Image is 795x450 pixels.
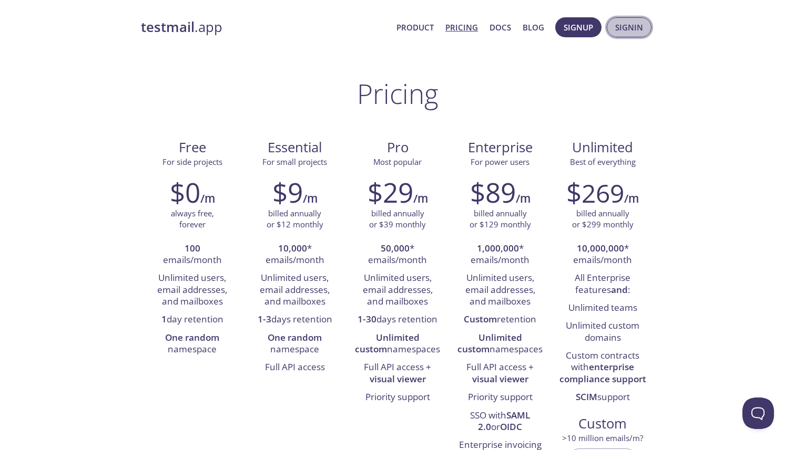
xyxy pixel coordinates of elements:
strong: OIDC [500,421,522,433]
strong: enterprise compliance support [559,361,646,384]
li: day retention [149,311,236,329]
span: Free [149,139,235,156]
button: Signin [607,17,651,37]
span: Enterprise [457,139,543,156]
strong: 1,000,000 [477,242,519,254]
span: Best of everything [570,156,636,167]
strong: testmail [141,18,195,36]
li: Unlimited teams [559,299,646,317]
strong: visual viewer [370,373,426,385]
li: * emails/month [251,240,338,270]
li: namespace [149,329,236,359]
h2: $ [566,176,624,208]
a: testmail.app [141,18,388,36]
a: Blog [523,20,544,34]
h2: $9 [272,176,303,208]
li: SSO with or [457,407,544,437]
span: Essential [252,139,338,156]
strong: SCIM [576,391,597,403]
strong: visual viewer [472,373,528,385]
strong: One random [165,331,219,343]
li: Unlimited users, email addresses, and mailboxes [251,269,338,311]
strong: Unlimited custom [457,331,522,355]
li: days retention [251,311,338,329]
strong: 1-30 [358,313,376,325]
a: Pricing [445,20,478,34]
strong: 10,000,000 [577,242,624,254]
strong: SAML 2.0 [478,409,530,433]
strong: 100 [185,242,200,254]
span: Unlimited [572,138,633,156]
li: * emails/month [457,240,544,270]
h6: /m [624,190,639,207]
li: Unlimited users, email addresses, and mailboxes [149,269,236,311]
span: Signup [564,20,593,34]
h1: Pricing [357,78,439,109]
span: 269 [582,176,624,210]
li: emails/month [149,240,236,270]
p: billed annually or $299 monthly [572,208,634,231]
li: retention [457,311,544,329]
h6: /m [200,190,215,207]
strong: and [611,284,628,296]
li: Full API access + [354,359,441,389]
li: Unlimited users, email addresses, and mailboxes [354,269,441,311]
strong: Unlimited custom [355,331,420,355]
li: namespace [251,329,338,359]
span: For side projects [162,156,222,167]
h6: /m [303,190,318,207]
li: * emails/month [354,240,441,270]
span: Signin [615,20,643,34]
span: > 10 million emails/m? [562,433,643,443]
li: Full API access + [457,359,544,389]
strong: 1 [161,313,167,325]
span: Custom [560,415,646,433]
span: For small projects [262,156,327,167]
li: support [559,389,646,406]
li: Priority support [457,389,544,406]
li: Unlimited custom domains [559,317,646,347]
li: namespaces [354,329,441,359]
li: Custom contracts with [559,347,646,389]
li: namespaces [457,329,544,359]
strong: 1-3 [258,313,271,325]
p: always free, forever [171,208,214,231]
button: Signup [555,17,602,37]
h2: $89 [470,176,516,208]
h2: $0 [170,176,200,208]
strong: 50,000 [381,242,410,254]
li: days retention [354,311,441,329]
p: billed annually or $129 monthly [470,208,531,231]
h2: $29 [368,176,413,208]
p: billed annually or $39 monthly [369,208,426,231]
strong: 10,000 [278,242,307,254]
span: Most popular [373,156,422,167]
li: Full API access [251,359,338,376]
li: Priority support [354,389,441,406]
li: * emails/month [559,240,646,270]
li: All Enterprise features : [559,269,646,299]
span: For power users [471,156,529,167]
li: Unlimited users, email addresses, and mailboxes [457,269,544,311]
a: Product [396,20,434,34]
strong: Custom [464,313,497,325]
h6: /m [413,190,428,207]
p: billed annually or $12 monthly [267,208,323,231]
strong: One random [268,331,322,343]
a: Docs [490,20,511,34]
span: Pro [354,139,440,156]
h6: /m [516,190,531,207]
iframe: Help Scout Beacon - Open [742,397,774,429]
